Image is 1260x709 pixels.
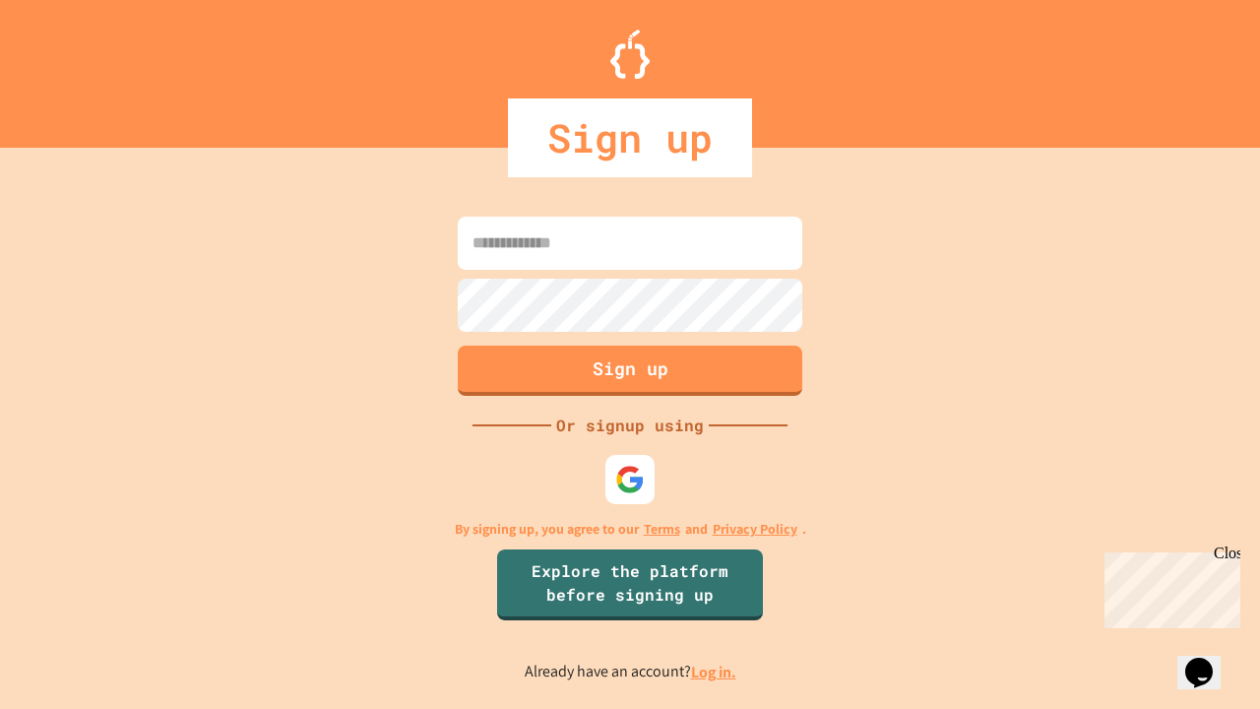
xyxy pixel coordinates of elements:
[458,346,802,396] button: Sign up
[644,519,680,540] a: Terms
[525,660,736,684] p: Already have an account?
[610,30,650,79] img: Logo.svg
[551,414,709,437] div: Or signup using
[455,519,806,540] p: By signing up, you agree to our and .
[691,662,736,682] a: Log in.
[508,98,752,177] div: Sign up
[615,465,645,494] img: google-icon.svg
[497,549,763,620] a: Explore the platform before signing up
[1177,630,1240,689] iframe: chat widget
[713,519,797,540] a: Privacy Policy
[1097,545,1240,628] iframe: chat widget
[8,8,136,125] div: Chat with us now!Close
